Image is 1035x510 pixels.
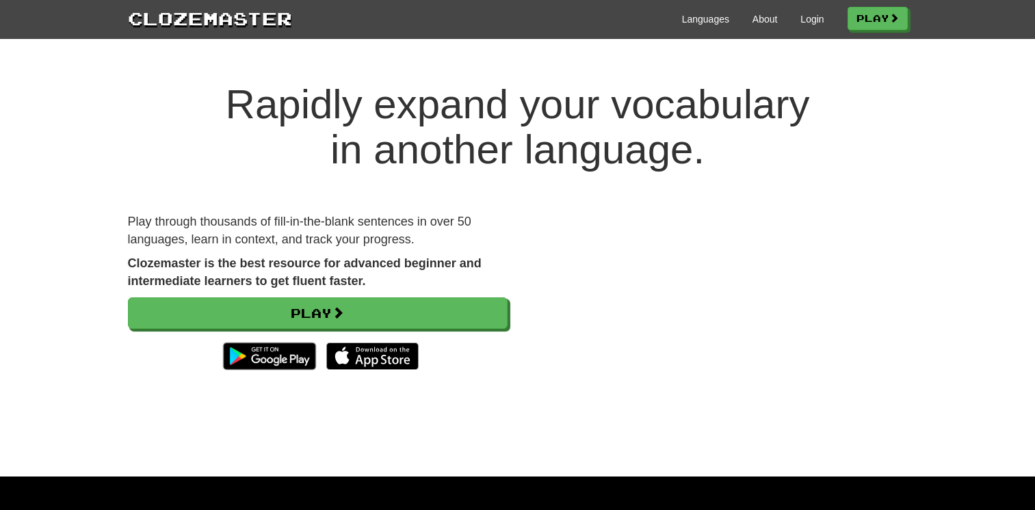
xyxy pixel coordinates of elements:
p: Play through thousands of fill-in-the-blank sentences in over 50 languages, learn in context, and... [128,213,508,248]
a: Clozemaster [128,5,292,31]
a: Login [800,12,824,26]
strong: Clozemaster is the best resource for advanced beginner and intermediate learners to get fluent fa... [128,256,482,288]
img: Download_on_the_App_Store_Badge_US-UK_135x40-25178aeef6eb6b83b96f5f2d004eda3bffbb37122de64afbaef7... [326,343,419,370]
a: Play [128,297,508,329]
a: About [752,12,778,26]
img: Get it on Google Play [216,336,322,377]
a: Play [848,7,908,30]
a: Languages [682,12,729,26]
